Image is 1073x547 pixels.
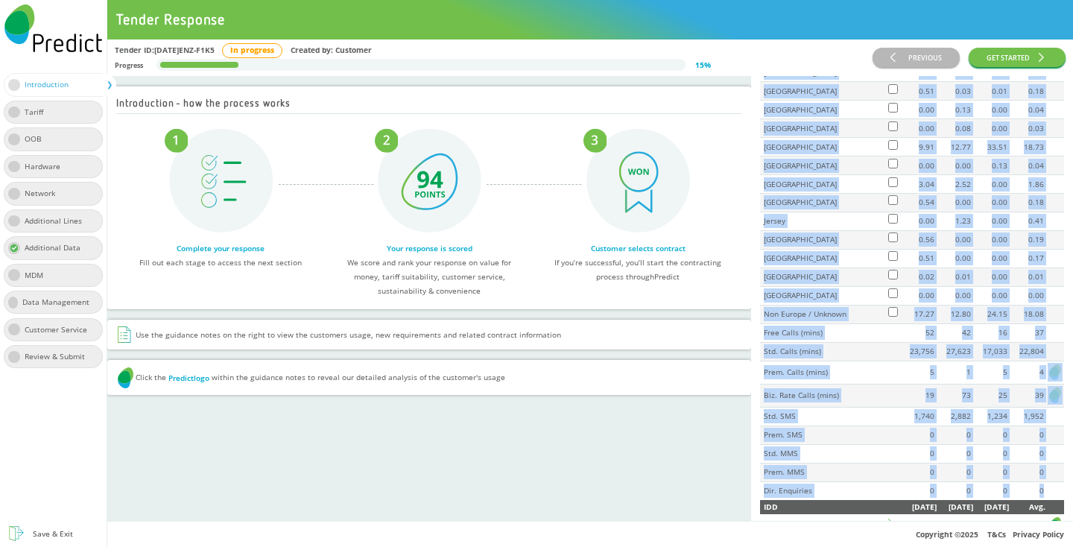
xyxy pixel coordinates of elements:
[900,514,937,537] td: 696
[1009,82,1045,101] td: 0.18
[936,361,972,384] td: 1
[1009,463,1045,481] td: 0
[760,175,887,194] td: [GEOGRAPHIC_DATA]
[972,138,1009,156] td: 33.51
[760,426,887,444] td: Prem. SMS
[936,268,972,287] td: 0.01
[1009,342,1045,361] td: 22,804
[33,527,73,541] div: Save & Exit
[987,529,1006,540] a: T&Cs
[1048,516,1063,534] img: Predict Mobile
[936,175,972,194] td: 2.52
[1009,306,1045,324] td: 18.08
[972,268,1009,287] td: 0.00
[25,186,64,200] div: Network
[760,287,887,306] td: [GEOGRAPHIC_DATA]
[25,159,69,174] div: Hardware
[760,82,887,101] td: [GEOGRAPHIC_DATA]
[972,426,1009,444] td: 0
[972,175,1009,194] td: 0.00
[1009,175,1045,194] td: 1.86
[115,43,873,58] div: Tender ID: [DATE]ENZ-F1K5 Created by: Customer
[1009,323,1045,342] td: 37
[1009,426,1045,444] td: 0
[936,194,972,212] td: 0.00
[936,384,972,407] td: 73
[760,250,887,268] td: [GEOGRAPHIC_DATA]
[973,500,1010,514] div: [DATE]
[760,306,887,324] td: Non Europe / Unknown
[25,105,52,119] div: Tariff
[899,426,936,444] td: 0
[760,156,887,175] td: [GEOGRAPHIC_DATA]
[760,323,887,342] td: Free Calls (mins)
[972,481,1009,499] td: 0
[936,101,972,119] td: 0.13
[972,156,1009,175] td: 0.13
[972,407,1009,426] td: 1,234
[1009,407,1045,426] td: 1,952
[936,323,972,342] td: 42
[936,212,972,231] td: 1.23
[25,132,51,146] div: OOB
[1048,363,1063,382] img: Predict Mobile
[936,119,972,138] td: 0.08
[1009,444,1045,463] td: 0
[972,101,1009,119] td: 0.00
[760,481,887,499] td: Dir. Enquiries
[25,323,96,337] div: Customer Service
[899,231,936,250] td: 0.56
[972,287,1009,306] td: 0.00
[4,4,102,52] img: Predict Mobile
[1009,212,1045,231] td: 0.41
[542,256,733,284] p: If you’re successful, you’ll start the contracting process through Predict
[760,514,887,537] td: Call (mins)
[899,82,936,101] td: 0.51
[107,521,1073,547] div: Copyright © 2025
[760,194,887,212] td: [GEOGRAPHIC_DATA]
[899,212,936,231] td: 0.00
[972,463,1009,481] td: 0
[899,481,936,499] td: 0
[899,268,936,287] td: 0.02
[899,342,936,361] td: 23,756
[1009,194,1045,212] td: 0.18
[899,119,936,138] td: 0.00
[1009,156,1045,175] td: 0.04
[899,156,936,175] td: 0.00
[1009,138,1045,156] td: 18.73
[1009,500,1045,514] div: Avg.
[1009,250,1045,268] td: 0.17
[760,407,887,426] td: Std. SMS
[899,175,936,194] td: 3.04
[936,426,972,444] td: 0
[937,500,973,514] div: [DATE]
[973,514,1010,537] td: 716
[25,241,89,255] div: Additional Data
[1009,361,1045,384] td: 4
[760,444,887,463] td: Std. MMS
[899,101,936,119] td: 0.00
[969,48,1066,67] button: GET STARTED
[1013,529,1064,540] a: Privacy Policy
[936,481,972,499] td: 0
[1009,268,1045,287] td: 0.01
[899,194,936,212] td: 0.54
[545,241,731,256] div: Customer selects contract
[760,361,887,384] td: Prem. Calls (mins)
[25,214,91,228] div: Additional Lines
[760,268,887,287] td: [GEOGRAPHIC_DATA]
[25,268,52,282] div: MDM
[116,325,742,344] div: Use the guidance notes on the right to view the customers usage, new requirements and related con...
[972,82,1009,101] td: 0.01
[760,212,887,231] td: Jersey
[936,444,972,463] td: 0
[899,250,936,268] td: 0.51
[334,256,525,299] p: We score and rank your response on value for money, tariff suitability, customer service, sustain...
[936,463,972,481] td: 0
[25,350,94,364] div: Review & Submit
[936,306,972,324] td: 12.80
[127,241,314,256] div: Complete your response
[1048,386,1063,405] img: Predict Mobile
[1009,481,1045,499] td: 0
